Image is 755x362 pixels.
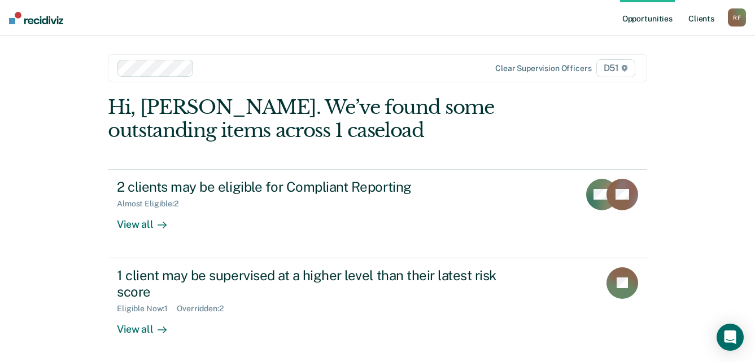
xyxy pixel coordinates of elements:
button: RF [728,8,746,27]
div: 1 client may be supervised at a higher level than their latest risk score [117,267,513,300]
div: Hi, [PERSON_NAME]. We’ve found some outstanding items across 1 caseload [108,96,539,142]
div: Almost Eligible : 2 [117,199,187,209]
div: View all [117,314,180,335]
div: Clear supervision officers [495,64,591,73]
div: Eligible Now : 1 [117,304,177,314]
span: D51 [596,59,635,77]
a: 2 clients may be eligible for Compliant ReportingAlmost Eligible:2View all [108,169,647,258]
img: Recidiviz [9,12,63,24]
div: Overridden : 2 [177,304,232,314]
div: R F [728,8,746,27]
div: View all [117,209,180,231]
div: Open Intercom Messenger [717,324,744,351]
div: 2 clients may be eligible for Compliant Reporting [117,179,513,195]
